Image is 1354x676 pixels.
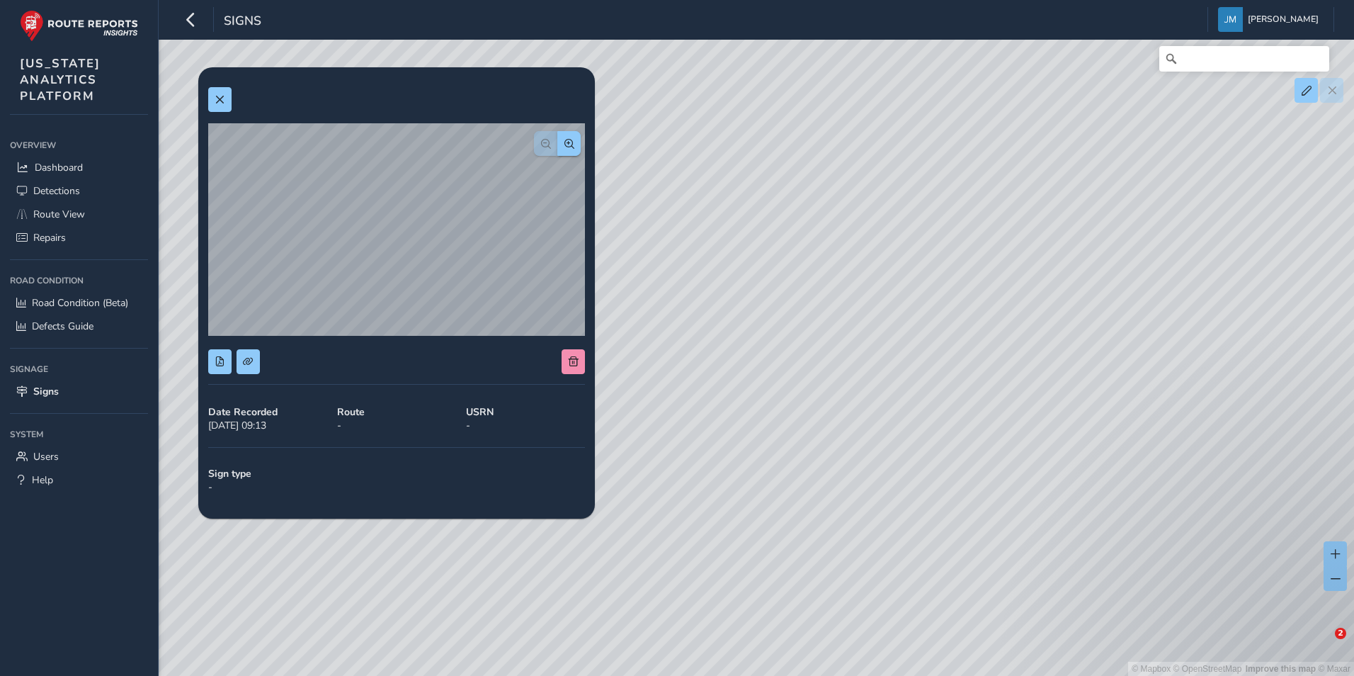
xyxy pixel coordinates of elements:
[10,424,148,445] div: System
[203,462,590,499] div: -
[10,203,148,226] a: Route View
[10,135,148,156] div: Overview
[33,385,59,398] span: Signs
[1306,628,1340,662] iframe: Intercom live chat
[20,55,101,104] span: [US_STATE] ANALYTICS PLATFORM
[32,473,53,487] span: Help
[32,296,128,310] span: Road Condition (Beta)
[208,405,327,419] strong: Date Recorded
[1218,7,1243,32] img: diamond-layout
[33,450,59,463] span: Users
[10,179,148,203] a: Detections
[203,400,332,437] div: [DATE] 09:13
[10,156,148,179] a: Dashboard
[10,468,148,492] a: Help
[33,184,80,198] span: Detections
[33,208,85,221] span: Route View
[1335,628,1346,639] span: 2
[32,320,93,333] span: Defects Guide
[332,400,461,437] div: -
[1248,7,1319,32] span: [PERSON_NAME]
[466,405,585,419] strong: USRN
[35,161,83,174] span: Dashboard
[20,10,138,42] img: rr logo
[1159,46,1329,72] input: Search
[10,291,148,315] a: Road Condition (Beta)
[461,400,590,437] div: -
[10,445,148,468] a: Users
[224,12,261,32] span: Signs
[10,270,148,291] div: Road Condition
[10,226,148,249] a: Repairs
[1218,7,1324,32] button: [PERSON_NAME]
[208,467,585,480] strong: Sign type
[337,405,456,419] strong: Route
[10,359,148,380] div: Signage
[33,231,66,244] span: Repairs
[10,380,148,403] a: Signs
[10,315,148,338] a: Defects Guide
